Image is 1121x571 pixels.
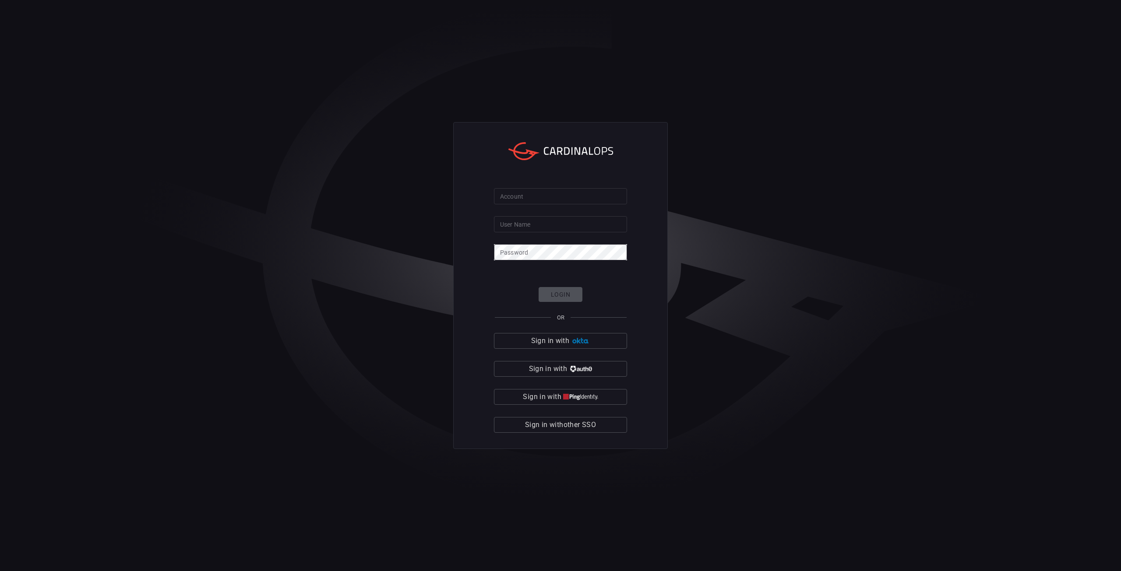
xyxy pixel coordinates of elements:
[494,333,627,349] button: Sign in with
[494,216,627,232] input: Type your user name
[531,335,569,347] span: Sign in with
[494,417,627,433] button: Sign in withother SSO
[523,391,561,403] span: Sign in with
[557,314,564,321] span: OR
[494,361,627,377] button: Sign in with
[494,188,627,204] input: Type your account
[494,389,627,405] button: Sign in with
[571,338,590,344] img: Ad5vKXme8s1CQAAAABJRU5ErkJggg==
[563,394,598,400] img: quu4iresuhQAAAABJRU5ErkJggg==
[569,366,592,372] img: vP8Hhh4KuCH8AavWKdZY7RZgAAAAASUVORK5CYII=
[529,363,567,375] span: Sign in with
[525,419,596,431] span: Sign in with other SSO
